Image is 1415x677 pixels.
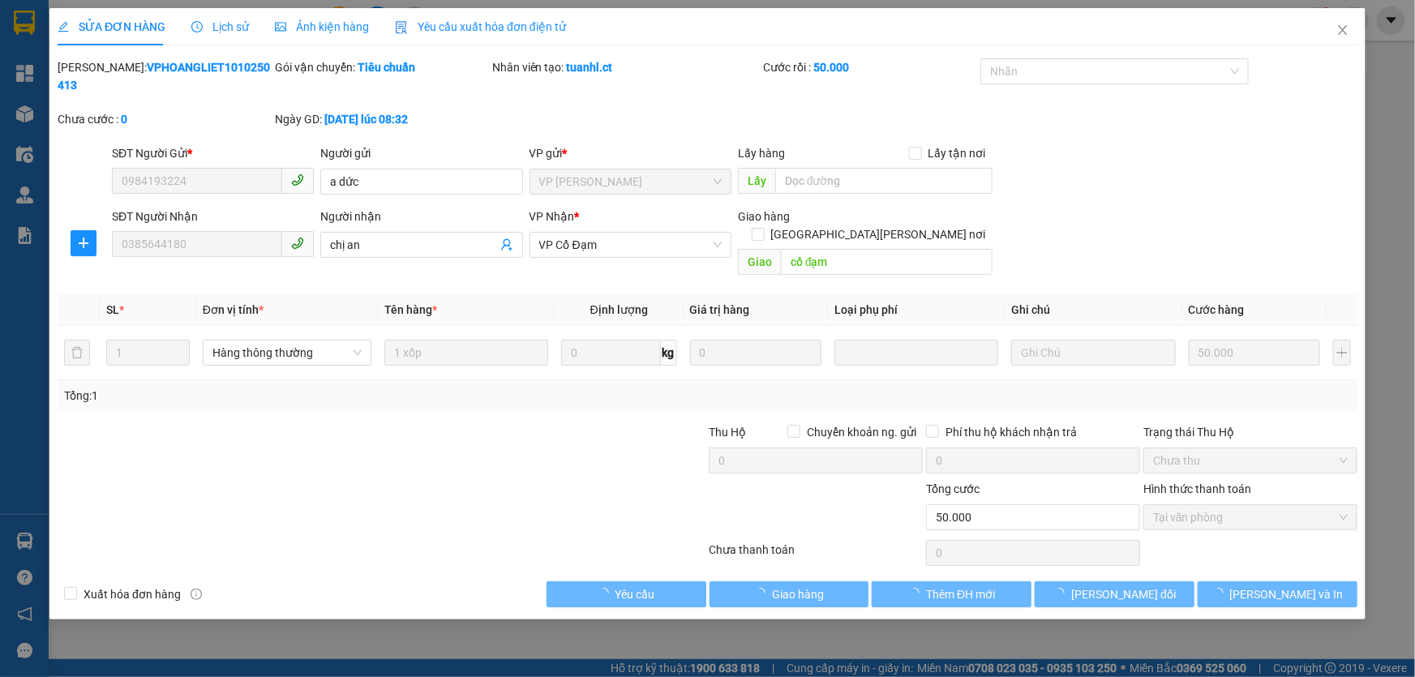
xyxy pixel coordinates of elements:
div: Người gửi [320,144,522,162]
span: VP Hoàng Liệt [539,169,722,194]
span: VP Cổ Đạm [539,233,722,257]
span: Cước hàng [1189,303,1245,316]
span: Giao hàng [772,585,824,603]
div: Người nhận [320,208,522,225]
span: VP Nhận [530,210,575,223]
span: Thêm ĐH mới [926,585,995,603]
div: Trạng thái Thu Hộ [1143,423,1357,441]
button: Close [1320,8,1366,54]
div: SĐT Người Nhận [112,208,314,225]
span: Giá trị hàng [690,303,750,316]
button: [PERSON_NAME] và In [1198,581,1357,607]
span: info-circle [191,589,202,600]
div: VP gửi [530,144,731,162]
span: loading [598,588,615,599]
input: Dọc đường [781,249,993,275]
span: user-add [500,238,513,251]
b: 0 [121,113,127,126]
div: Tổng: 1 [64,387,547,405]
span: kg [661,340,677,366]
span: edit [58,21,69,32]
img: icon [395,21,408,34]
th: Ghi chú [1005,294,1181,326]
span: loading [754,588,772,599]
b: 50.000 [813,61,849,74]
div: SĐT Người Gửi [112,144,314,162]
span: loading [1212,588,1230,599]
span: [PERSON_NAME] đổi [1071,585,1176,603]
th: Loại phụ phí [828,294,1005,326]
span: Giao [738,249,781,275]
span: Lịch sử [191,20,249,33]
input: Dọc đường [775,168,993,194]
b: [DATE] lúc 08:32 [324,113,408,126]
input: 0 [690,340,822,366]
span: Yêu cầu xuất hóa đơn điện tử [395,20,566,33]
span: Chuyển khoản ng. gửi [800,423,923,441]
input: VD: Bàn, Ghế [384,340,548,366]
span: close [1336,24,1349,36]
span: picture [275,21,286,32]
div: [PERSON_NAME]: [58,58,272,94]
button: delete [64,340,90,366]
span: plus [71,237,96,250]
span: Tại văn phòng [1153,505,1348,529]
span: SL [106,303,119,316]
span: phone [291,237,304,250]
div: Chưa cước : [58,110,272,128]
button: plus [1333,340,1351,366]
b: VPHOANGLIET1010250413 [58,61,270,92]
span: Tổng cước [926,482,980,495]
span: Xuất hóa đơn hàng [77,585,187,603]
span: Định lượng [590,303,648,316]
span: Ảnh kiện hàng [275,20,369,33]
button: [PERSON_NAME] đổi [1035,581,1194,607]
span: phone [291,174,304,186]
span: [PERSON_NAME] và In [1230,585,1344,603]
button: Giao hàng [710,581,869,607]
div: Cước rồi : [763,58,977,76]
label: Hình thức thanh toán [1143,482,1251,495]
span: Giao hàng [738,210,790,223]
span: Lấy tận nơi [922,144,993,162]
span: loading [1053,588,1071,599]
button: plus [71,230,96,256]
div: Gói vận chuyển: [275,58,489,76]
span: Thu Hộ [709,426,746,439]
span: Phí thu hộ khách nhận trả [939,423,1083,441]
span: Yêu cầu [615,585,655,603]
div: Nhân viên tạo: [492,58,761,76]
input: 0 [1189,340,1321,366]
span: loading [908,588,926,599]
span: Lấy [738,168,775,194]
span: Lấy hàng [738,147,785,160]
b: tuanhl.ct [567,61,613,74]
div: Chưa thanh toán [708,541,925,569]
span: Chưa thu [1153,448,1348,473]
button: Yêu cầu [547,581,706,607]
button: Thêm ĐH mới [872,581,1031,607]
span: Tên hàng [384,303,437,316]
span: clock-circle [191,21,203,32]
b: Tiêu chuẩn [358,61,415,74]
span: Hàng thông thường [212,341,362,365]
span: Đơn vị tính [203,303,264,316]
input: Ghi Chú [1011,340,1175,366]
div: Ngày GD: [275,110,489,128]
span: SỬA ĐƠN HÀNG [58,20,165,33]
span: [GEOGRAPHIC_DATA][PERSON_NAME] nơi [765,225,993,243]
